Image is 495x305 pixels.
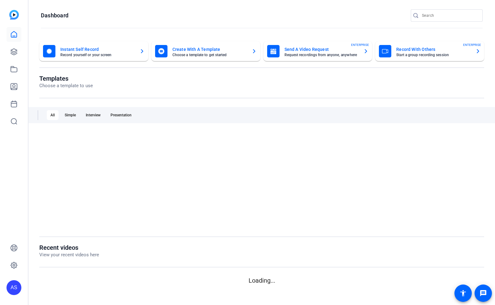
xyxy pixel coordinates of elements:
[263,41,372,61] button: Send A Video RequestRequest recordings from anyone, anywhereENTERPRISE
[9,10,19,20] img: blue-gradient.svg
[41,12,68,19] h1: Dashboard
[463,43,481,47] span: ENTERPRISE
[172,53,247,57] mat-card-subtitle: Choose a template to get started
[396,46,471,53] mat-card-title: Record With Others
[39,82,93,89] p: Choose a template to use
[39,251,99,258] p: View your recent videos here
[60,46,135,53] mat-card-title: Instant Self Record
[39,41,148,61] button: Instant Self RecordRecord yourself or your screen
[422,12,478,19] input: Search
[396,53,471,57] mat-card-subtitle: Start a group recording session
[351,43,369,47] span: ENTERPRISE
[61,110,80,120] div: Simple
[39,276,484,285] p: Loading...
[459,289,467,297] mat-icon: accessibility
[151,41,260,61] button: Create With A TemplateChoose a template to get started
[284,46,359,53] mat-card-title: Send A Video Request
[82,110,104,120] div: Interview
[60,53,135,57] mat-card-subtitle: Record yourself or your screen
[7,280,21,295] div: AS
[284,53,359,57] mat-card-subtitle: Request recordings from anyone, anywhere
[47,110,59,120] div: All
[480,289,487,297] mat-icon: message
[375,41,484,61] button: Record With OthersStart a group recording sessionENTERPRISE
[107,110,135,120] div: Presentation
[172,46,247,53] mat-card-title: Create With A Template
[39,244,99,251] h1: Recent videos
[39,75,93,82] h1: Templates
